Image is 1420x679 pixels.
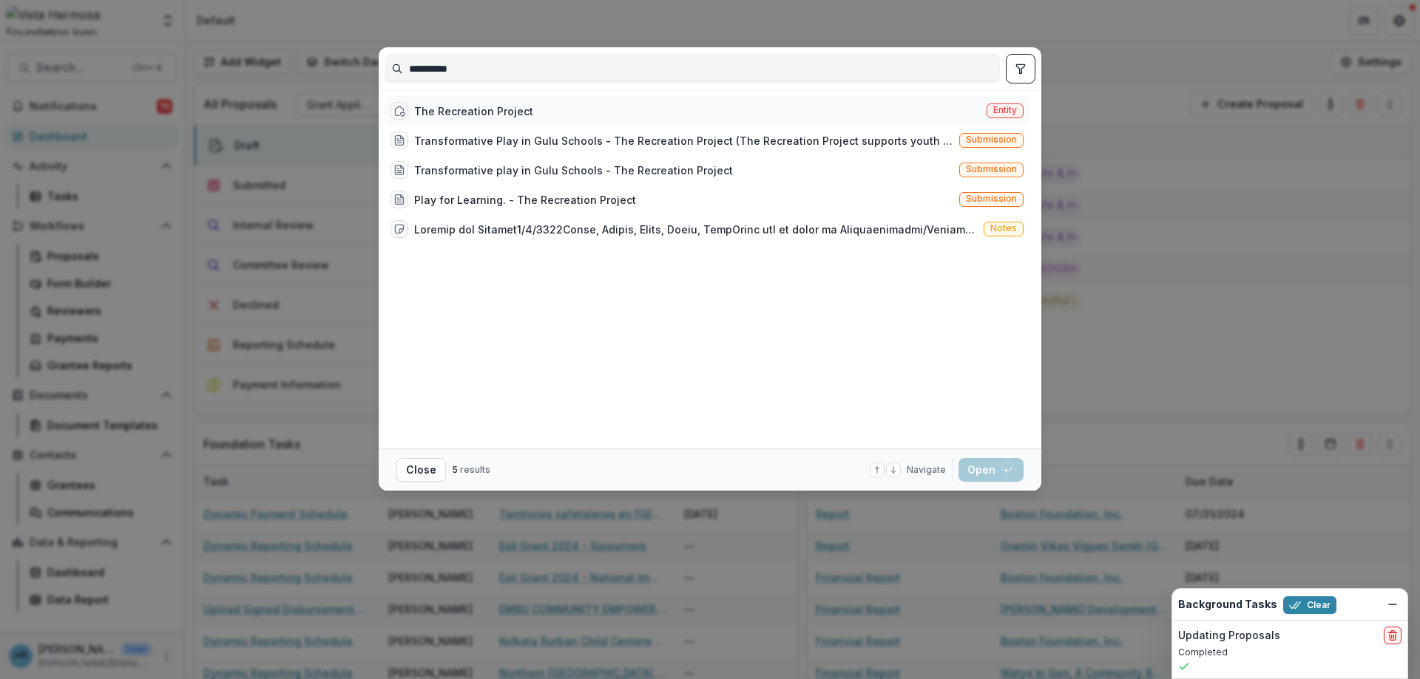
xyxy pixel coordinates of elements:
h2: Updating Proposals [1178,629,1280,642]
span: Navigate [907,463,946,477]
span: Submission [966,164,1017,174]
button: Dismiss [1384,596,1402,613]
span: Submission [966,134,1017,145]
button: Clear [1283,596,1336,614]
div: The Recreation Project [414,103,533,119]
button: delete [1384,627,1402,644]
button: toggle filters [1006,54,1035,83]
div: Transformative Play in Gulu Schools - The Recreation Project (The Recreation Project supports you... [414,133,953,149]
div: Loremip dol Sitamet1/4/3322Conse, Adipis, Elits, Doeiu, TempOrinc utl et dolor ma Aliquaenimadmi/... [414,222,978,237]
span: results [460,464,490,475]
span: Entity [993,105,1017,115]
span: 5 [452,464,458,475]
span: Notes [990,223,1017,233]
div: Play for Learning. - The Recreation Project [414,192,636,208]
button: Open [958,458,1024,482]
button: Close [396,458,446,482]
h2: Background Tasks [1178,598,1277,611]
div: Transformative play in Gulu Schools - The Recreation Project [414,163,733,178]
span: Submission [966,194,1017,204]
p: Completed [1178,646,1402,659]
